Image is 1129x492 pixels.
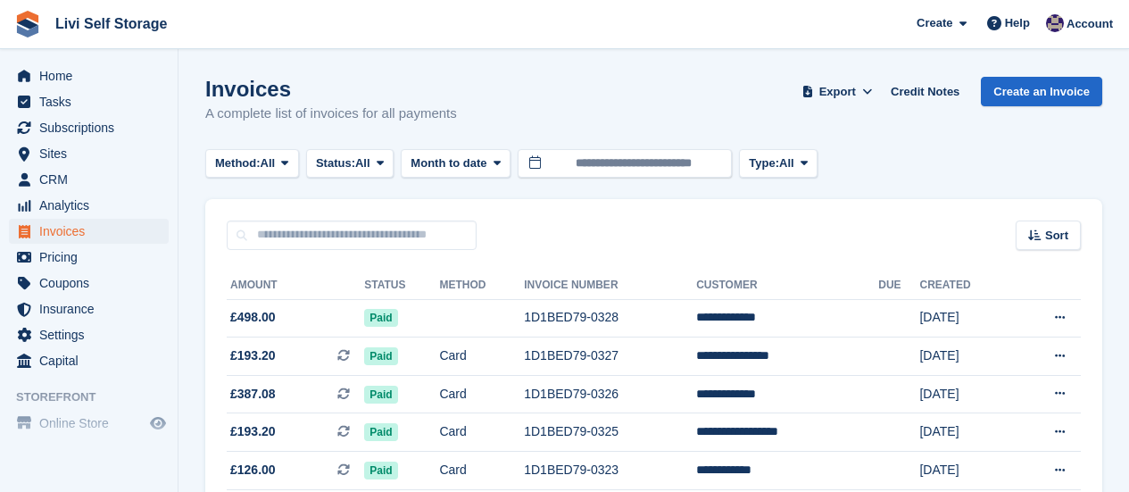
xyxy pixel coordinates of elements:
a: menu [9,271,169,296]
td: 1D1BED79-0328 [524,299,696,338]
a: Credit Notes [884,77,967,106]
a: menu [9,296,169,321]
span: Paid [364,423,397,441]
span: £193.20 [230,346,276,365]
td: [DATE] [919,338,1012,376]
span: Tasks [39,89,146,114]
span: Paid [364,309,397,327]
span: Paid [364,462,397,479]
span: Coupons [39,271,146,296]
td: Card [439,338,524,376]
td: Card [439,452,524,490]
span: Paid [364,347,397,365]
td: Card [439,375,524,413]
span: Account [1067,15,1113,33]
th: Due [878,271,919,300]
button: Export [798,77,876,106]
button: Type: All [739,149,818,179]
a: menu [9,115,169,140]
span: £193.20 [230,422,276,441]
td: [DATE] [919,375,1012,413]
td: [DATE] [919,413,1012,452]
a: menu [9,411,169,436]
span: Status: [316,154,355,172]
span: Pricing [39,245,146,270]
td: [DATE] [919,299,1012,338]
td: 1D1BED79-0325 [524,413,696,452]
span: Export [819,83,856,101]
span: £126.00 [230,461,276,479]
span: Create [917,14,952,32]
span: Online Store [39,411,146,436]
span: Home [39,63,146,88]
span: Capital [39,348,146,373]
td: 1D1BED79-0327 [524,338,696,376]
a: menu [9,219,169,244]
span: Sites [39,141,146,166]
button: Month to date [401,149,511,179]
span: Settings [39,322,146,347]
a: menu [9,348,169,373]
a: menu [9,89,169,114]
img: Jim [1046,14,1064,32]
p: A complete list of invoices for all payments [205,104,457,124]
a: menu [9,322,169,347]
th: Status [364,271,439,300]
button: Method: All [205,149,299,179]
th: Created [919,271,1012,300]
span: £387.08 [230,385,276,404]
a: menu [9,193,169,218]
a: menu [9,141,169,166]
a: Livi Self Storage [48,9,174,38]
th: Customer [696,271,878,300]
span: Help [1005,14,1030,32]
th: Invoice Number [524,271,696,300]
td: [DATE] [919,452,1012,490]
span: Subscriptions [39,115,146,140]
h1: Invoices [205,77,457,101]
span: Insurance [39,296,146,321]
td: 1D1BED79-0323 [524,452,696,490]
td: 1D1BED79-0326 [524,375,696,413]
img: stora-icon-8386f47178a22dfd0bd8f6a31ec36ba5ce8667c1dd55bd0f319d3a0aa187defe.svg [14,11,41,38]
a: menu [9,167,169,192]
span: All [355,154,370,172]
span: All [779,154,794,172]
span: CRM [39,167,146,192]
th: Method [439,271,524,300]
span: All [261,154,276,172]
button: Status: All [306,149,394,179]
th: Amount [227,271,364,300]
a: Preview store [147,413,169,434]
span: Invoices [39,219,146,244]
span: Type: [749,154,779,172]
td: Card [439,413,524,452]
a: menu [9,245,169,270]
span: Month to date [411,154,486,172]
span: Sort [1045,227,1068,245]
span: Paid [364,386,397,404]
a: menu [9,63,169,88]
span: Method: [215,154,261,172]
a: Create an Invoice [981,77,1102,106]
span: Analytics [39,193,146,218]
span: Storefront [16,388,178,406]
span: £498.00 [230,308,276,327]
